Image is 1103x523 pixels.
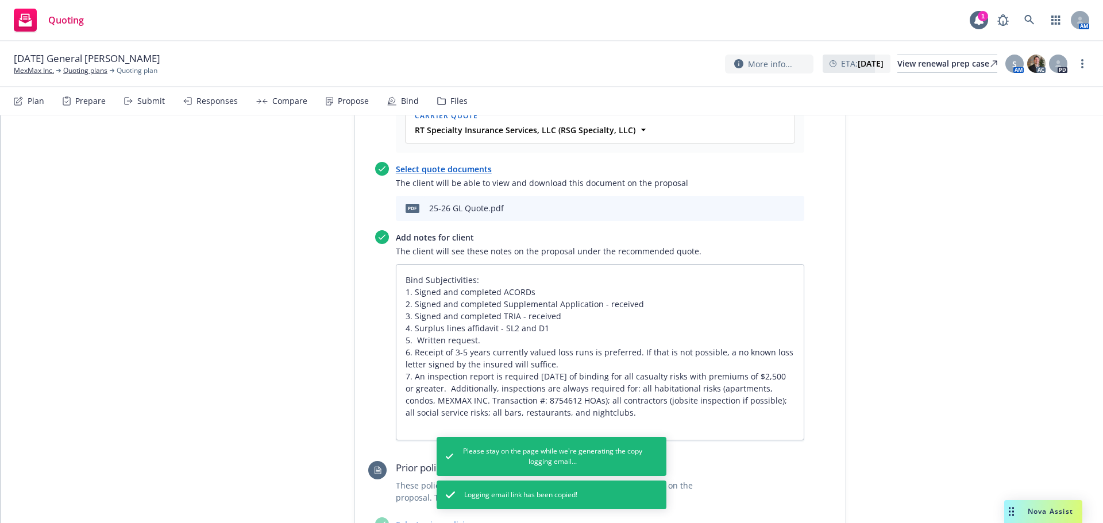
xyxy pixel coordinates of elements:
a: Quoting [9,4,88,36]
button: More info... [725,55,813,73]
span: Carrier Quote [415,111,479,121]
span: Quoting plan [117,65,157,76]
span: S [1012,58,1017,70]
span: Logging email link has been copied! [464,490,577,500]
a: MexMax Inc. [14,65,54,76]
span: [DATE] General [PERSON_NAME] [14,52,160,65]
a: Quoting plans [63,65,107,76]
div: 1 [978,11,988,21]
div: Submit [137,96,165,106]
a: Add notes for client [396,232,474,243]
span: More info... [748,58,792,70]
div: Drag to move [1004,500,1019,523]
a: Search [1018,9,1041,32]
textarea: Bind Subjectivities: 1. Signed and completed ACORDs 2. Signed and completed Supplemental Applicat... [396,264,804,440]
img: photo [1027,55,1046,73]
div: Plan [28,96,44,106]
button: preview file [771,202,781,215]
div: 25-26 GL Quote.pdf [429,202,504,214]
span: Nova Assist [1028,506,1073,516]
div: Prepare [75,96,106,106]
a: View renewal prep case [897,55,997,73]
div: Compare [272,96,307,106]
a: Report a Bug [992,9,1015,32]
a: Select quote documents [396,164,492,175]
a: more [1075,57,1089,71]
span: Please stay on the page while we're generating the copy logging email... [462,446,643,467]
button: archive file [790,202,800,215]
button: Nova Assist [1004,500,1082,523]
span: Prior policies (optional) [396,461,723,475]
div: Propose [338,96,369,106]
span: The client will see these notes on the proposal under the recommended quote. [396,245,804,257]
button: download file [753,202,762,215]
a: Switch app [1044,9,1067,32]
div: Bind [401,96,419,106]
strong: RT Specialty Insurance Services, LLC (RSG Specialty, LLC) [415,125,635,135]
div: Responses [196,96,238,106]
span: The client will be able to view and download this document on the proposal [396,177,804,189]
span: pdf [406,204,419,212]
div: View renewal prep case [897,55,997,72]
div: Files [450,96,468,106]
span: Quoting [48,16,84,25]
span: These policies and the selected documents will be shown to the client on the proposal. They will ... [396,479,723,503]
strong: [DATE] [858,58,884,69]
span: ETA : [841,57,884,69]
